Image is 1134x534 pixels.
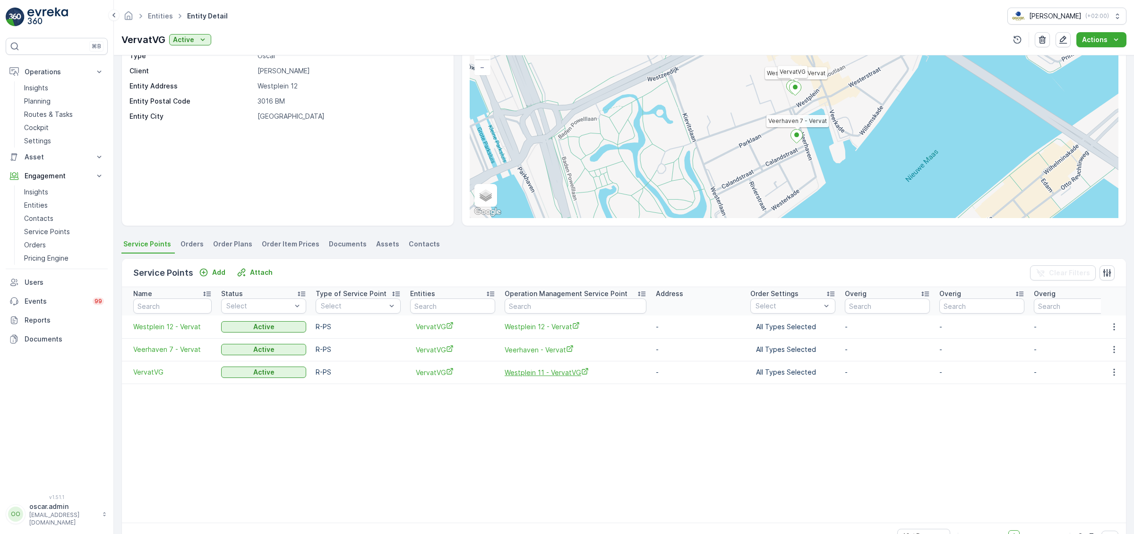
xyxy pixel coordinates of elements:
[121,33,165,47] p: VervatVG
[258,51,444,61] p: Oscar
[1012,11,1025,21] img: basis-logo_rgb2x.png
[6,311,108,330] a: Reports
[213,239,252,249] span: Order Plans
[133,266,193,280] p: Service Points
[29,511,97,526] p: [EMAIL_ADDRESS][DOMAIN_NAME]
[20,134,108,148] a: Settings
[1034,322,1119,332] p: -
[24,110,73,119] p: Routes & Tasks
[8,507,23,522] div: OO
[505,345,646,355] a: Veerhaven - Vervat
[1007,8,1126,25] button: [PERSON_NAME](+02:00)
[845,289,867,298] p: Overig
[472,206,503,218] img: Google
[20,108,108,121] a: Routes & Tasks
[24,214,53,223] p: Contacts
[939,298,1024,314] input: Search
[410,298,495,314] input: Search
[129,81,254,91] p: Entity Address
[376,239,399,249] span: Assets
[221,289,243,298] p: Status
[262,239,319,249] span: Order Item Prices
[20,95,108,108] a: Planning
[409,239,440,249] span: Contacts
[258,112,444,121] p: [GEOGRAPHIC_DATA]
[24,240,46,250] p: Orders
[939,322,1024,332] p: -
[20,185,108,199] a: Insights
[316,368,401,377] p: R-PS
[133,298,212,314] input: Search
[939,289,961,298] p: Overig
[24,227,70,236] p: Service Points
[92,43,101,50] p: ⌘B
[845,298,930,314] input: Search
[253,345,275,354] p: Active
[316,322,401,332] p: R-PS
[756,301,821,311] p: Select
[221,344,306,355] button: Active
[329,239,367,249] span: Documents
[24,96,51,106] p: Planning
[475,60,490,74] a: Zoom Out
[129,96,254,106] p: Entity Postal Code
[133,322,212,332] a: Westplein 12 - Vervat
[29,502,97,511] p: oscar.admin
[221,321,306,333] button: Active
[1085,12,1109,20] p: ( +02:00 )
[505,322,646,332] a: Westplein 12 - Vervat
[845,322,930,332] p: -
[133,289,152,298] p: Name
[20,121,108,134] a: Cockpit
[505,289,627,298] p: Operation Management Service Point
[651,315,746,338] td: -
[6,166,108,185] button: Engagement
[6,273,108,292] a: Users
[25,171,89,181] p: Engagement
[6,62,108,81] button: Operations
[1034,298,1119,314] input: Search
[651,338,746,361] td: -
[123,14,134,22] a: Homepage
[25,67,89,77] p: Operations
[1034,368,1119,377] p: -
[416,322,490,332] a: VervatVG
[133,345,212,354] a: Veerhaven 7 - Vervat
[195,267,229,278] button: Add
[6,494,108,500] span: v 1.51.1
[24,201,48,210] p: Entities
[6,148,108,166] button: Asset
[25,278,104,287] p: Users
[27,8,68,26] img: logo_light-DOdMpM7g.png
[129,51,254,61] p: Type
[221,367,306,378] button: Active
[6,330,108,349] a: Documents
[6,292,108,311] a: Events99
[20,252,108,265] a: Pricing Engine
[24,136,51,146] p: Settings
[226,301,292,311] p: Select
[651,361,746,384] td: -
[316,289,387,298] p: Type of Service Point
[410,289,435,298] p: Entities
[20,225,108,238] a: Service Points
[233,267,276,278] button: Attach
[416,368,490,377] a: VervatVG
[505,298,646,314] input: Search
[416,345,490,355] span: VervatVG
[25,152,89,162] p: Asset
[656,289,683,298] p: Address
[185,11,230,21] span: Entity Detail
[123,239,171,249] span: Service Points
[24,187,48,197] p: Insights
[94,298,102,305] p: 99
[212,268,225,277] p: Add
[25,315,104,325] p: Reports
[505,368,646,377] a: Westplein 11 - VervatVG
[845,368,930,377] p: -
[24,254,69,263] p: Pricing Engine
[1029,11,1082,21] p: [PERSON_NAME]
